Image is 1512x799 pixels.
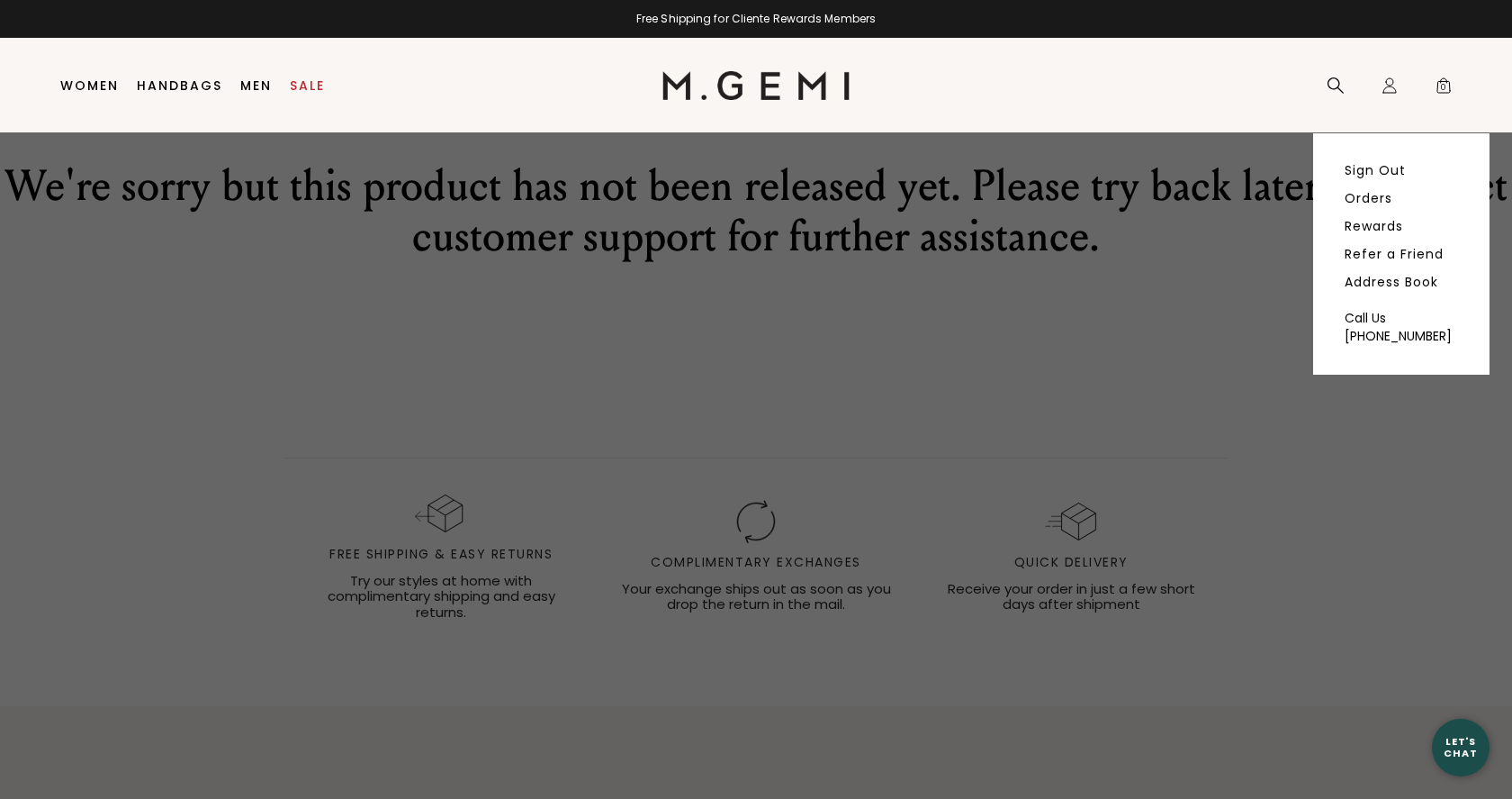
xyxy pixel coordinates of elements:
div: [PHONE_NUMBER] [1345,327,1458,345]
a: Address Book [1345,274,1438,290]
a: Orders [1345,190,1392,206]
div: Call Us [1345,309,1458,327]
a: Men [240,78,272,93]
a: Refer a Friend [1345,246,1444,262]
a: Women [60,78,119,93]
img: M.Gemi [662,71,850,100]
a: Handbags [137,78,222,93]
a: Call Us [PHONE_NUMBER] [1345,309,1458,345]
a: Rewards [1345,218,1403,234]
a: Sale [290,78,325,93]
a: Sign Out [1345,162,1406,178]
div: Let's Chat [1432,736,1489,758]
span: 0 [1435,80,1453,98]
